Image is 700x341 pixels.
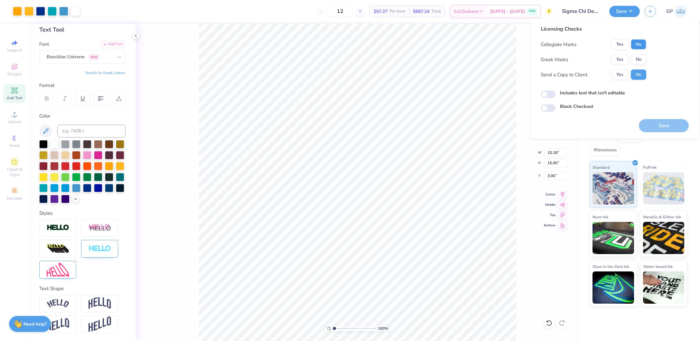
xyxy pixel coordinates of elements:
img: Water based Ink [643,271,685,304]
div: Text Shape [39,285,126,292]
img: Shadow [89,224,111,232]
div: Color [39,112,126,120]
img: Arc [47,299,69,308]
label: Font [39,41,49,48]
span: Greek [10,143,20,148]
button: Yes [611,39,628,50]
div: Add Font [100,41,126,48]
img: Rise [89,317,111,332]
button: Switch to Greek Letters [85,70,126,75]
input: – – [328,5,353,17]
span: Puff Ink [643,164,657,171]
button: Save [609,6,640,17]
div: Licensing Checks [541,25,646,33]
span: Standard [593,164,610,171]
span: Water based Ink [643,263,673,270]
label: Block Checkout [560,103,593,110]
div: Styles [39,210,126,217]
img: Flag [47,318,69,331]
img: Arch [89,297,111,309]
span: [DATE] - [DATE] [490,8,525,15]
img: Puff Ink [643,172,685,204]
label: Includes text that isn't editable [560,90,625,96]
span: Per Item [389,8,405,15]
button: No [631,39,646,50]
span: Top [544,213,555,217]
span: Image AI [7,48,22,53]
div: Greek Marks [541,56,568,63]
img: Neon Ink [593,222,634,254]
span: Neon Ink [593,213,608,220]
div: Text Tool [39,25,126,34]
button: Yes [611,70,628,80]
a: GP [666,5,687,18]
span: Metallic & Glitter Ink [643,213,681,220]
span: Est. Delivery [454,8,479,15]
span: GP [666,8,673,15]
span: Glow in the Dark Ink [593,263,629,270]
img: Metallic & Glitter Ink [643,222,685,254]
img: Negative Space [89,245,111,252]
img: Stroke [47,224,69,232]
span: Decorate [7,196,22,201]
img: 3d Illusion [47,244,69,254]
img: Free Distort [47,263,69,277]
button: No [631,70,646,80]
span: FREE [529,9,536,14]
span: Middle [544,203,555,207]
span: 100 % [378,326,388,331]
span: Upload [8,119,21,124]
span: Bottom [544,223,555,228]
img: Standard [593,172,634,204]
span: Add Text [7,95,22,100]
div: Rhinestones [590,146,621,155]
div: Format [39,82,126,89]
input: Untitled Design [557,5,604,18]
span: Clipart & logos [3,167,26,177]
div: Send a Copy to Client [541,71,587,79]
img: Gene Padilla [675,5,687,18]
img: Glow in the Dark Ink [593,271,634,304]
input: e.g. 7428 c [57,125,126,137]
span: $57.27 [374,8,387,15]
button: No [631,54,646,65]
button: Yes [611,54,628,65]
div: Collegiate Marks [541,41,576,48]
span: Designs [7,71,22,77]
span: Total [431,8,441,15]
strong: Need help? [23,321,47,327]
span: Center [544,192,555,197]
span: $687.24 [413,8,429,15]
